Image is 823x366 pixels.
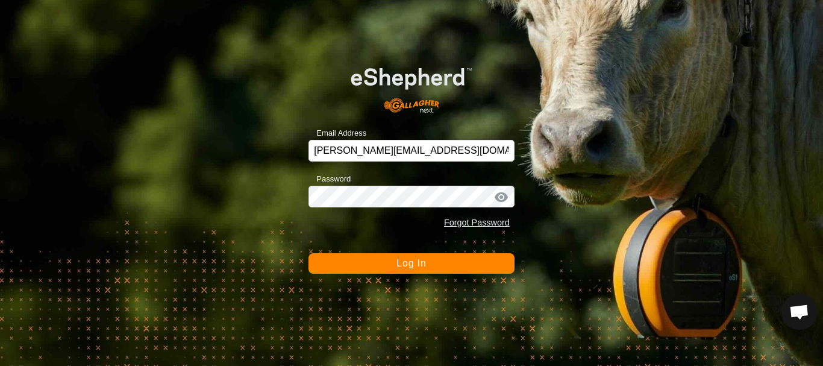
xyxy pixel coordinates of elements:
[308,127,366,139] label: Email Address
[781,294,818,330] div: Open chat
[444,218,510,227] a: Forgot Password
[308,173,351,185] label: Password
[308,140,515,162] input: Email Address
[329,51,493,121] img: E-shepherd Logo
[308,253,515,274] button: Log In
[396,258,426,268] span: Log In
